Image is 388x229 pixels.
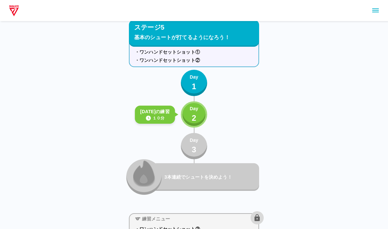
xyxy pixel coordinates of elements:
[153,115,164,121] p: １０分
[164,174,256,181] p: 3本連続でシュートを決めよう！
[190,74,198,81] p: Day
[133,160,155,187] img: locked_fire_icon
[126,159,162,195] button: locked_fire_icon
[192,144,196,156] p: 3
[135,57,253,64] p: ・ワンハンドセットショット②
[181,101,207,128] button: Day2
[190,137,198,144] p: Day
[181,70,207,96] button: Day1
[181,133,207,159] button: Day3
[370,5,381,16] button: sidemenu
[8,4,20,17] img: dummy
[190,105,198,112] p: Day
[135,49,253,56] p: ・ワンハンドセットショット①
[192,112,196,124] p: 2
[134,34,254,41] p: 基本のシュートが打てるようになろう！
[142,216,170,222] p: 練習メニュー
[140,108,170,115] p: [DATE]の練習
[192,81,196,92] p: 1
[134,22,164,32] p: ステージ5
